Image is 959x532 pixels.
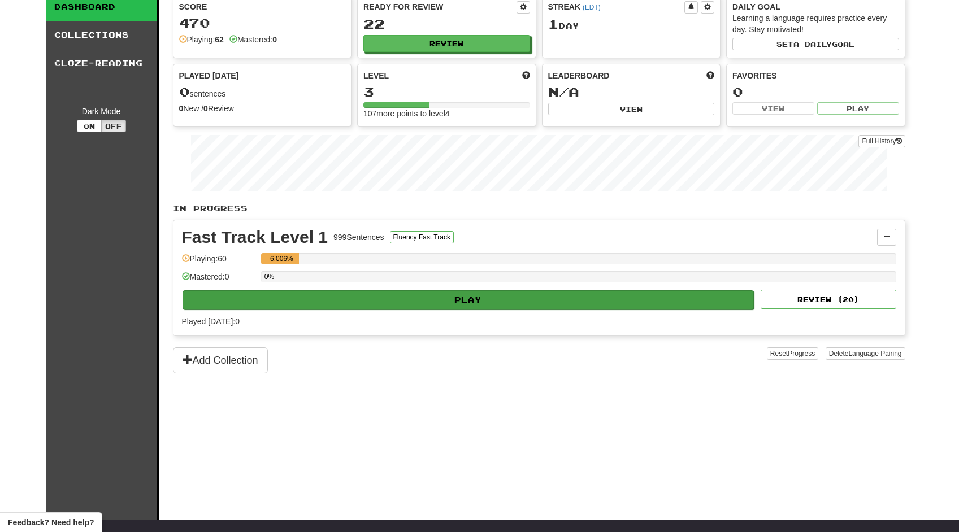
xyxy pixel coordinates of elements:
[583,3,601,11] a: (EDT)
[173,347,268,373] button: Add Collection
[182,271,255,290] div: Mastered: 0
[363,85,530,99] div: 3
[179,103,346,114] div: New / Review
[858,135,905,147] a: Full History
[182,317,240,326] span: Played [DATE]: 0
[363,70,389,81] span: Level
[179,1,346,12] div: Score
[179,16,346,30] div: 470
[548,16,559,32] span: 1
[182,253,255,272] div: Playing: 60
[363,35,530,52] button: Review
[54,106,149,117] div: Dark Mode
[548,17,715,32] div: Day
[548,103,715,115] button: View
[788,350,815,357] span: Progress
[46,49,157,77] a: Cloze-Reading
[203,104,208,113] strong: 0
[183,290,754,309] button: Play
[363,1,517,12] div: Ready for Review
[215,35,224,44] strong: 62
[173,203,905,214] p: In Progress
[333,232,384,243] div: 999 Sentences
[264,253,299,264] div: 6.006%
[548,1,685,12] div: Streak
[548,70,610,81] span: Leaderboard
[179,84,190,99] span: 0
[732,1,899,12] div: Daily Goal
[179,104,184,113] strong: 0
[761,290,896,309] button: Review (20)
[46,21,157,49] a: Collections
[522,70,530,81] span: Score more points to level up
[767,347,818,360] button: ResetProgress
[8,517,94,528] span: Open feedback widget
[732,85,899,99] div: 0
[732,12,899,35] div: Learning a language requires practice every day. Stay motivated!
[179,34,224,45] div: Playing:
[101,120,126,132] button: Off
[229,34,277,45] div: Mastered:
[179,70,239,81] span: Played [DATE]
[548,84,579,99] span: N/A
[817,102,899,115] button: Play
[363,108,530,119] div: 107 more points to level 4
[732,70,899,81] div: Favorites
[826,347,905,360] button: DeleteLanguage Pairing
[272,35,277,44] strong: 0
[732,102,814,115] button: View
[179,85,346,99] div: sentences
[182,229,328,246] div: Fast Track Level 1
[732,38,899,50] button: Seta dailygoal
[363,17,530,31] div: 22
[77,120,102,132] button: On
[848,350,901,357] span: Language Pairing
[706,70,714,81] span: This week in points, UTC
[390,231,454,243] button: Fluency Fast Track
[793,40,832,48] span: a daily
